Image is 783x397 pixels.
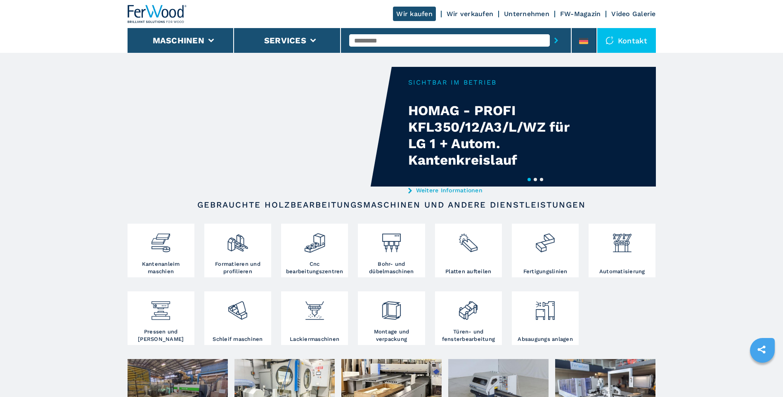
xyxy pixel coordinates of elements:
[130,260,192,275] h3: Kantenanleim maschien
[408,187,570,194] a: Weitere Informationen
[534,178,537,181] button: 2
[534,226,556,254] img: linee_di_produzione_2.png
[204,224,271,277] a: Formatieren und profilieren
[606,36,614,45] img: Kontakt
[264,35,306,45] button: Services
[751,339,772,360] a: sharethis
[358,291,425,345] a: Montage und verpackung
[213,336,263,343] h3: Schleif maschinen
[457,293,479,321] img: lavorazione_porte_finestre_2.png
[393,7,436,21] a: Wir kaufen
[304,226,326,254] img: centro_di_lavoro_cnc_2.png
[130,328,192,343] h3: Pressen und [PERSON_NAME]
[360,260,423,275] h3: Bohr- und dübelmaschinen
[518,336,573,343] h3: Absaugungs anlagen
[227,293,248,321] img: levigatrici_2.png
[550,31,563,50] button: submit-button
[150,293,172,321] img: pressa-strettoia.png
[128,224,194,277] a: Kantenanleim maschien
[523,268,568,275] h3: Fertigungslinien
[128,67,392,187] video: Your browser does not support the video tag.
[204,291,271,345] a: Schleif maschinen
[512,224,579,277] a: Fertigungslinien
[283,260,346,275] h3: Cnc bearbeitungszentren
[290,336,339,343] h3: Lackiermaschinen
[435,224,502,277] a: Platten aufteilen
[150,226,172,254] img: bordatrici_1.png
[504,10,549,18] a: Unternehmen
[358,224,425,277] a: Bohr- und dübelmaschinen
[281,291,348,345] a: Lackiermaschinen
[540,178,543,181] button: 3
[512,291,579,345] a: Absaugungs anlagen
[128,291,194,345] a: Pressen und [PERSON_NAME]
[227,226,248,254] img: squadratrici_2.png
[128,5,187,23] img: Ferwood
[281,224,348,277] a: Cnc bearbeitungszentren
[154,200,629,210] h2: Gebrauchte Holzbearbeitungsmaschinen und andere Dienstleistungen
[534,293,556,321] img: aspirazione_1.png
[206,260,269,275] h3: Formatieren und profilieren
[560,10,601,18] a: FW-Magazin
[599,268,645,275] h3: Automatisierung
[381,293,402,321] img: montaggio_imballaggio_2.png
[611,226,633,254] img: automazione.png
[445,268,491,275] h3: Platten aufteilen
[437,328,500,343] h3: Türen- und fensterbearbeitung
[304,293,326,321] img: verniciatura_1.png
[360,328,423,343] h3: Montage und verpackung
[447,10,493,18] a: Wir verkaufen
[381,226,402,254] img: foratrici_inseritrici_2.png
[153,35,204,45] button: Maschinen
[457,226,479,254] img: sezionatrici_2.png
[597,28,656,53] div: Kontakt
[589,224,655,277] a: Automatisierung
[611,10,655,18] a: Video Galerie
[528,178,531,181] button: 1
[435,291,502,345] a: Türen- und fensterbearbeitung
